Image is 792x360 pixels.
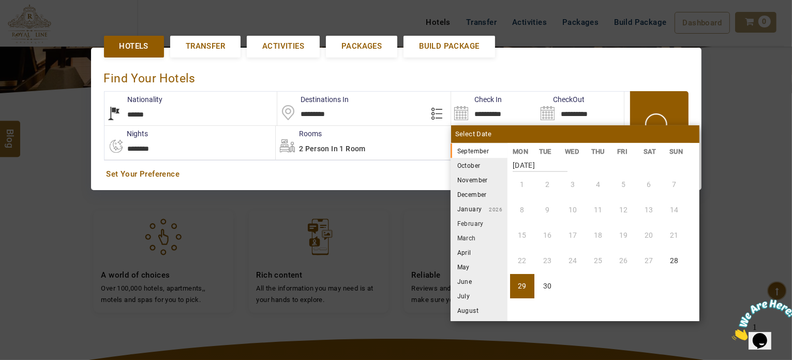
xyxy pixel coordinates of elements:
[537,94,585,105] label: CheckOut
[104,94,163,105] label: Nationality
[664,146,691,157] li: SUN
[247,36,320,57] a: Activities
[451,216,507,231] li: February
[170,36,241,57] a: Transfer
[537,92,624,125] input: Search
[277,94,349,105] label: Destinations In
[560,146,586,157] li: WED
[451,143,507,158] li: September
[451,289,507,303] li: July
[326,36,397,57] a: Packages
[586,146,612,157] li: THU
[299,145,366,153] span: 2 Person in 1 Room
[451,125,699,143] div: Select Date
[451,172,507,187] li: November
[451,92,537,125] input: Search
[451,158,507,172] li: October
[513,153,567,172] strong: [DATE]
[535,274,560,298] li: Tuesday, 30 September 2025
[4,4,68,45] img: Chat attention grabber
[451,303,507,318] li: August
[451,274,507,289] li: June
[728,295,792,344] iframe: chat widget
[451,245,507,260] li: April
[104,36,164,57] a: Hotels
[612,146,638,157] li: FRI
[638,146,664,157] li: SAT
[107,169,686,180] a: Set Your Preference
[404,36,495,57] a: Build Package
[341,41,382,52] span: Packages
[662,249,686,273] li: Sunday, 28 September 2025
[4,4,8,13] span: 1
[119,41,148,52] span: Hotels
[451,201,507,216] li: January
[451,187,507,201] li: December
[262,41,304,52] span: Activities
[276,128,322,139] label: Rooms
[533,146,560,157] li: TUE
[451,260,507,274] li: May
[104,61,689,91] div: Find Your Hotels
[510,274,534,298] li: Monday, 29 September 2025
[451,231,507,245] li: March
[451,94,502,105] label: Check In
[186,41,225,52] span: Transfer
[482,207,503,212] small: 2026
[104,128,148,139] label: nights
[419,41,479,52] span: Build Package
[489,149,561,154] small: 2025
[507,146,534,157] li: MON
